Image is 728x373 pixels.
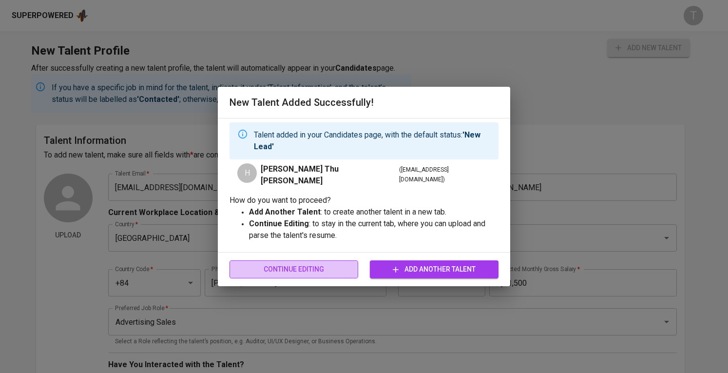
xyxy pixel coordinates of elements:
h6: New Talent Added Successfully! [230,95,498,110]
p: Talent added in your Candidates page, with the default status: [254,129,491,153]
span: ( [EMAIL_ADDRESS][DOMAIN_NAME] ) [399,165,491,185]
button: Add Another Talent [370,260,498,278]
button: Continue Editing [230,260,358,278]
strong: Add Another Talent [249,207,321,216]
span: Continue Editing [237,263,350,275]
p: : to create another talent in a new tab. [249,206,498,218]
p: How do you want to proceed? [230,195,498,206]
strong: Continue Editing [249,219,309,228]
span: [PERSON_NAME] Thu [PERSON_NAME] [261,163,397,187]
div: H [237,163,257,183]
span: Add Another Talent [378,263,491,275]
p: : to stay in the current tab, where you can upload and parse the talent's resume. [249,218,498,241]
